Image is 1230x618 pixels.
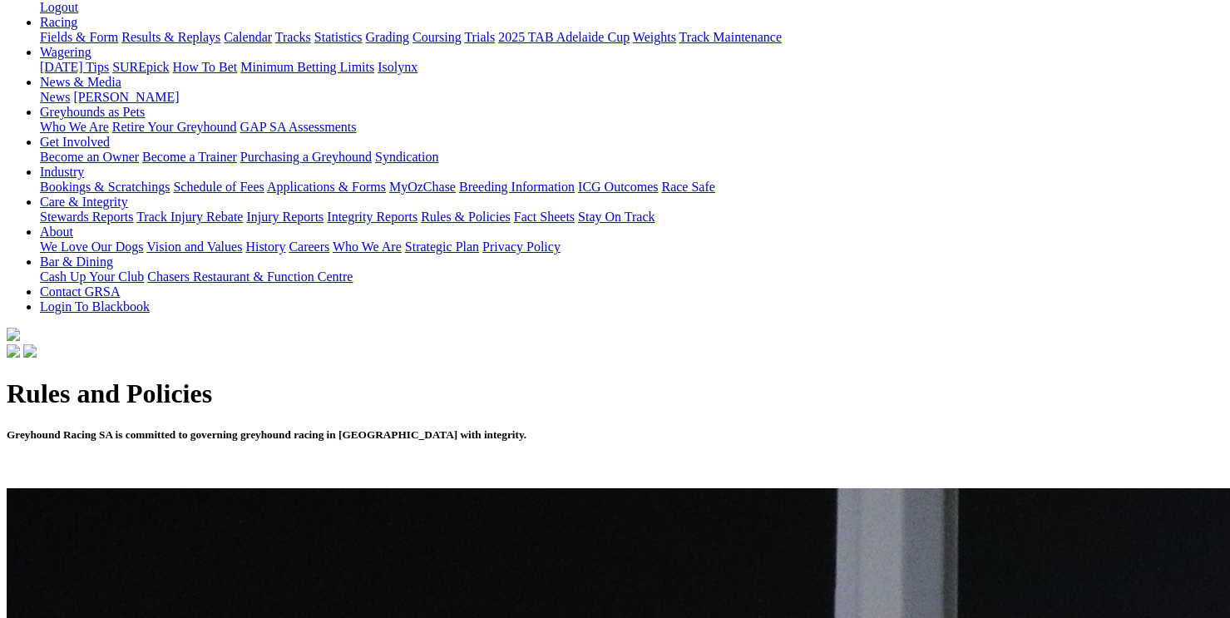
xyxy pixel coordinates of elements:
[40,60,1223,75] div: Wagering
[173,180,264,194] a: Schedule of Fees
[40,269,144,284] a: Cash Up Your Club
[633,30,676,44] a: Weights
[40,120,109,134] a: Who We Are
[7,428,1223,442] h5: Greyhound Racing SA is committed to governing greyhound racing in [GEOGRAPHIC_DATA] with integrity.
[40,284,120,299] a: Contact GRSA
[7,378,1223,409] h1: Rules and Policies
[421,210,511,224] a: Rules & Policies
[7,328,20,341] img: logo-grsa-white.png
[412,30,462,44] a: Coursing
[246,210,324,224] a: Injury Reports
[40,195,128,209] a: Care & Integrity
[40,60,109,74] a: [DATE] Tips
[327,210,417,224] a: Integrity Reports
[40,135,110,149] a: Get Involved
[498,30,630,44] a: 2025 TAB Adelaide Cup
[173,60,238,74] a: How To Bet
[389,180,456,194] a: MyOzChase
[40,90,1223,105] div: News & Media
[40,120,1223,135] div: Greyhounds as Pets
[40,180,1223,195] div: Industry
[40,255,113,269] a: Bar & Dining
[40,75,121,89] a: News & Media
[73,90,179,104] a: [PERSON_NAME]
[40,165,84,179] a: Industry
[240,60,374,74] a: Minimum Betting Limits
[23,344,37,358] img: twitter.svg
[482,240,561,254] a: Privacy Policy
[679,30,782,44] a: Track Maintenance
[40,240,143,254] a: We Love Our Dogs
[40,15,77,29] a: Racing
[147,269,353,284] a: Chasers Restaurant & Function Centre
[40,299,150,314] a: Login To Blackbook
[40,269,1223,284] div: Bar & Dining
[240,120,357,134] a: GAP SA Assessments
[514,210,575,224] a: Fact Sheets
[40,45,91,59] a: Wagering
[40,180,170,194] a: Bookings & Scratchings
[333,240,402,254] a: Who We Are
[289,240,329,254] a: Careers
[378,60,417,74] a: Isolynx
[40,90,70,104] a: News
[112,60,169,74] a: SUREpick
[7,344,20,358] img: facebook.svg
[464,30,495,44] a: Trials
[40,210,133,224] a: Stewards Reports
[405,240,479,254] a: Strategic Plan
[224,30,272,44] a: Calendar
[40,30,1223,45] div: Racing
[314,30,363,44] a: Statistics
[121,30,220,44] a: Results & Replays
[267,180,386,194] a: Applications & Forms
[275,30,311,44] a: Tracks
[459,180,575,194] a: Breeding Information
[40,30,118,44] a: Fields & Form
[40,150,1223,165] div: Get Involved
[136,210,243,224] a: Track Injury Rebate
[578,180,658,194] a: ICG Outcomes
[578,210,655,224] a: Stay On Track
[245,240,285,254] a: History
[366,30,409,44] a: Grading
[40,240,1223,255] div: About
[661,180,714,194] a: Race Safe
[40,150,139,164] a: Become an Owner
[142,150,237,164] a: Become a Trainer
[112,120,237,134] a: Retire Your Greyhound
[40,105,145,119] a: Greyhounds as Pets
[375,150,438,164] a: Syndication
[146,240,242,254] a: Vision and Values
[40,210,1223,225] div: Care & Integrity
[40,225,73,239] a: About
[240,150,372,164] a: Purchasing a Greyhound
